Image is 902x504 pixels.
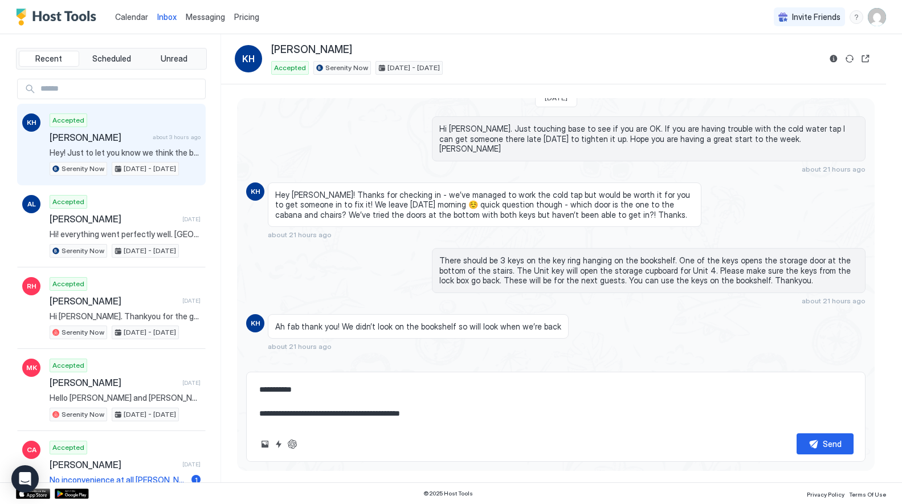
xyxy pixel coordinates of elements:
[50,132,148,143] span: [PERSON_NAME]
[802,296,866,305] span: about 21 hours ago
[182,379,201,387] span: [DATE]
[859,52,872,66] button: Open reservation
[52,115,84,125] span: Accepted
[19,51,79,67] button: Recent
[50,377,178,388] span: [PERSON_NAME]
[35,54,62,64] span: Recent
[850,10,863,24] div: menu
[81,51,142,67] button: Scheduled
[802,165,866,173] span: about 21 hours ago
[439,124,858,154] span: Hi [PERSON_NAME]. Just touching base to see if you are OK. If you are having trouble with the col...
[11,465,39,493] div: Open Intercom Messenger
[50,213,178,225] span: [PERSON_NAME]
[62,327,104,338] span: Serenity Now
[268,230,332,239] span: about 21 hours ago
[16,489,50,499] a: App Store
[285,437,299,451] button: ChatGPT Auto Reply
[52,442,84,453] span: Accepted
[27,199,36,209] span: AL
[274,63,306,73] span: Accepted
[52,279,84,289] span: Accepted
[124,327,176,338] span: [DATE] - [DATE]
[807,487,844,499] a: Privacy Policy
[849,487,886,499] a: Terms Of Use
[62,246,104,256] span: Serenity Now
[50,229,201,239] span: Hi! everything went perfectly well. [GEOGRAPHIC_DATA] is like heaven and your place is perfectly ...
[92,54,131,64] span: Scheduled
[792,12,840,22] span: Invite Friends
[275,190,694,220] span: Hey [PERSON_NAME]! Thanks for checking in - we’ve managed to work the cold tap but would be worth...
[124,246,176,256] span: [DATE] - [DATE]
[16,9,101,26] a: Host Tools Logo
[195,475,198,484] span: 1
[50,475,187,485] span: No inconvenience at all [PERSON_NAME]. Glad you found it.
[186,12,225,22] span: Messaging
[843,52,856,66] button: Sync reservation
[272,437,285,451] button: Quick reply
[36,79,205,99] input: Input Field
[52,197,84,207] span: Accepted
[50,295,178,307] span: [PERSON_NAME]
[545,94,568,102] span: [DATE]
[26,363,37,373] span: MK
[251,186,260,197] span: KH
[827,52,840,66] button: Reservation information
[50,459,178,470] span: [PERSON_NAME]
[186,11,225,23] a: Messaging
[849,491,886,498] span: Terms Of Use
[182,461,201,468] span: [DATE]
[62,164,104,174] span: Serenity Now
[62,409,104,420] span: Serenity Now
[423,490,473,497] span: © 2025 Host Tools
[251,318,260,328] span: KH
[115,11,148,23] a: Calendar
[161,54,187,64] span: Unread
[275,322,561,332] span: Ah fab thank you! We didn’t look on the bookshelf so will look when we’re back
[27,281,36,291] span: RH
[234,12,259,22] span: Pricing
[27,117,36,128] span: KH
[27,445,36,455] span: CA
[182,216,201,223] span: [DATE]
[157,12,177,22] span: Inbox
[797,433,854,454] button: Send
[50,311,201,322] span: Hi [PERSON_NAME]. Thankyou for the great review. [PERSON_NAME] and I appreciate that. We are alwa...
[144,51,204,67] button: Unread
[271,43,352,56] span: [PERSON_NAME]
[242,52,255,66] span: KH
[50,148,201,158] span: Hey! Just to let you know we think the bbq isn’t working. The gas is on but the ignition isn’t ca...
[16,48,207,70] div: tab-group
[153,133,201,141] span: about 3 hours ago
[807,491,844,498] span: Privacy Policy
[115,12,148,22] span: Calendar
[268,342,332,351] span: about 21 hours ago
[182,297,201,304] span: [DATE]
[124,409,176,420] span: [DATE] - [DATE]
[52,360,84,371] span: Accepted
[124,164,176,174] span: [DATE] - [DATE]
[50,393,201,403] span: Hello [PERSON_NAME] and [PERSON_NAME] We are looking forward to another visit to beautiful [GEOGR...
[868,8,886,26] div: User profile
[55,489,89,499] a: Google Play Store
[387,63,440,73] span: [DATE] - [DATE]
[325,63,368,73] span: Serenity Now
[258,437,272,451] button: Upload image
[823,438,842,450] div: Send
[439,255,858,286] span: There should be 3 keys on the key ring hanging on the bookshelf. One of the keys opens the storag...
[157,11,177,23] a: Inbox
